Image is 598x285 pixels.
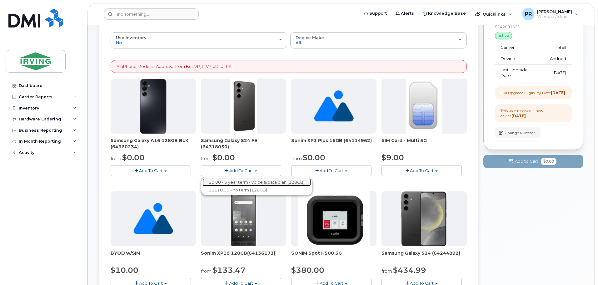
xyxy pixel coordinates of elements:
div: Sonim XP3 Plus 16GB (64114962) [291,137,376,150]
span: Knowledge Base [428,10,466,17]
div: Samsung Galaxy S24 FE (64318050) [201,137,286,150]
button: Add to Cart $0.00 [483,155,583,168]
span: Support [369,10,387,17]
p: All iPhone Models - Approval from Bus VP, IT VP, JDI or RKI [117,64,232,69]
span: All [296,40,301,45]
td: Device [495,53,544,64]
strong: [DATE] [511,114,526,118]
button: Add To Cart [111,165,191,176]
img: no_image_found-2caef05468ed5679b831cfe6fc140e25e0c280774317ffc20a367ab7fd17291e.png [133,191,173,246]
span: Add To Cart [229,168,253,173]
img: 00D627D4-43E9-49B7-A367-2C99342E128C.jpg [406,79,442,134]
span: Change Number [505,130,535,136]
div: Samsung Galaxy S24 (64244892) [381,250,467,262]
button: Change Number [495,127,541,138]
strong: [DATE] [551,90,565,95]
button: Device Make All [290,32,467,48]
img: no_image_found-2caef05468ed5679b831cfe6fc140e25e0c280774317ffc20a367ab7fd17291e.png [314,79,354,134]
div: Samsung Galaxy A16 128GB BLK (64360234) [111,137,196,150]
small: from [381,268,392,274]
div: Full Upgrade Eligibility Date [501,90,565,95]
td: Bell [544,42,572,53]
div: This user received a new device [501,108,566,119]
div: SONIM Spot H500 5G [291,250,376,262]
a: Support [360,7,391,20]
img: XP10.jpg [231,191,256,246]
td: Last Upgrade Date [495,64,544,81]
span: $0.00 [541,158,556,165]
span: $0.00 [212,153,235,162]
img: s24.jpg [401,191,447,246]
div: active [495,32,512,39]
span: Alerts [401,10,414,17]
td: Android [544,53,572,64]
span: $380.00 [291,266,324,275]
span: Add To Cart [139,168,163,173]
span: Add To Cart [320,168,343,173]
small: from [201,156,212,161]
td: Carrier [495,42,544,53]
div: BYOD w/SIM [111,250,196,262]
div: Poirier, Robert [518,8,583,20]
small: from [111,156,121,161]
span: $0.00 [122,153,145,162]
div: SIM Card - Multi 5G [381,137,467,150]
span: $9.00 [381,153,404,162]
span: $133.47 [212,266,246,275]
span: Device Make [296,35,324,40]
button: Add To Cart [381,165,462,176]
img: SONIM.png [298,191,370,246]
button: Use Inventory No [111,32,287,48]
span: $0.00 [303,153,325,162]
button: Add To Cart [201,165,281,176]
a: $0.00 - 3 year term - voice & data plan (128GB) [202,178,311,186]
span: No [116,40,122,45]
span: [PERSON_NAME] [537,9,572,14]
span: Quicklinks [483,12,506,17]
td: [DATE] [544,64,572,81]
input: Find something... [104,8,199,20]
span: $10.00 [111,266,138,275]
span: PR [525,10,532,18]
div: 5142091621 [495,24,572,29]
small: from [291,156,302,161]
button: Add To Cart [291,165,371,176]
span: $434.99 [393,266,426,275]
img: A16_-_JDI.png [140,79,167,134]
span: Use Inventory [116,35,147,40]
span: Add to Cart [515,158,538,164]
span: Add To Cart [410,168,434,173]
span: Wireless Admin [537,14,572,19]
div: Sonim XP10 128GB(64136173) [201,250,286,262]
a: Knowledge Base [418,7,470,20]
small: from [201,268,212,274]
a: Alerts [391,7,418,20]
div: Quicklinks [471,8,516,20]
img: s24_fe.png [230,79,257,134]
a: $1110.00 - no term (128GB) [202,186,311,194]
